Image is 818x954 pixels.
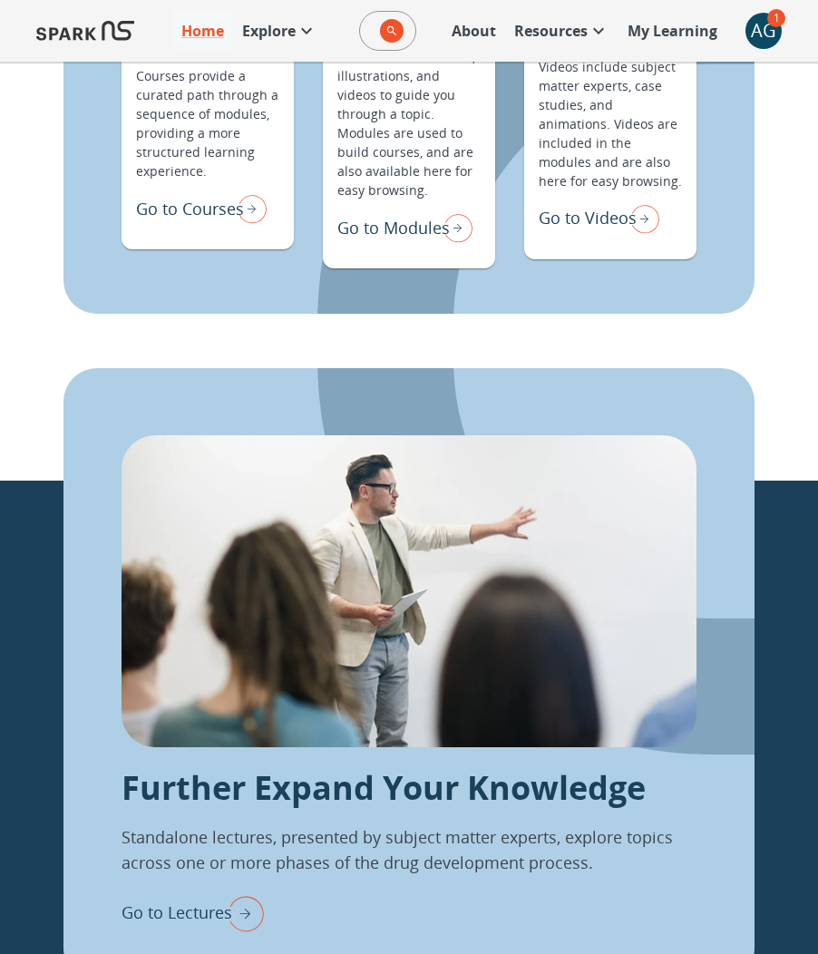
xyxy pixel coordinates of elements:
[539,57,682,190] p: Videos include subject matter experts, case studies, and animations. Videos are included in the m...
[122,900,232,925] p: Go to Lectures
[539,200,659,238] div: Go to Videos
[230,190,267,228] img: right arrow
[172,11,233,51] a: Home
[122,765,646,810] p: Further Expand Your Knowledge
[122,435,696,746] img: lectures_info-nRWO3baA.webp
[539,206,637,230] p: Go to Videos
[745,13,782,49] button: account of current user
[436,209,472,247] img: right arrow
[628,20,717,42] p: My Learning
[136,190,267,228] div: Go to Courses
[767,9,785,27] span: 1
[337,47,481,200] p: Modules combine text, illustrations, and videos to guide you through a topic. Modules are used to...
[136,197,244,221] p: Go to Courses
[122,890,264,937] div: Go to Lectures
[242,20,296,42] p: Explore
[618,11,727,51] a: My Learning
[443,11,505,51] a: About
[373,12,404,50] button: search
[122,824,696,875] p: Standalone lectures, presented by subject matter experts, explore topics across one or more phase...
[337,216,450,240] p: Go to Modules
[219,890,264,937] img: right arrow
[623,200,659,238] img: right arrow
[181,20,224,42] p: Home
[514,20,588,42] p: Resources
[745,13,782,49] div: AG
[337,209,472,247] div: Go to Modules
[36,9,134,53] img: Logo of SPARK at Stanford
[136,66,279,180] p: Courses provide a curated path through a sequence of modules, providing a more structured learnin...
[233,11,326,51] a: Explore
[452,20,496,42] p: About
[505,11,618,51] a: Resources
